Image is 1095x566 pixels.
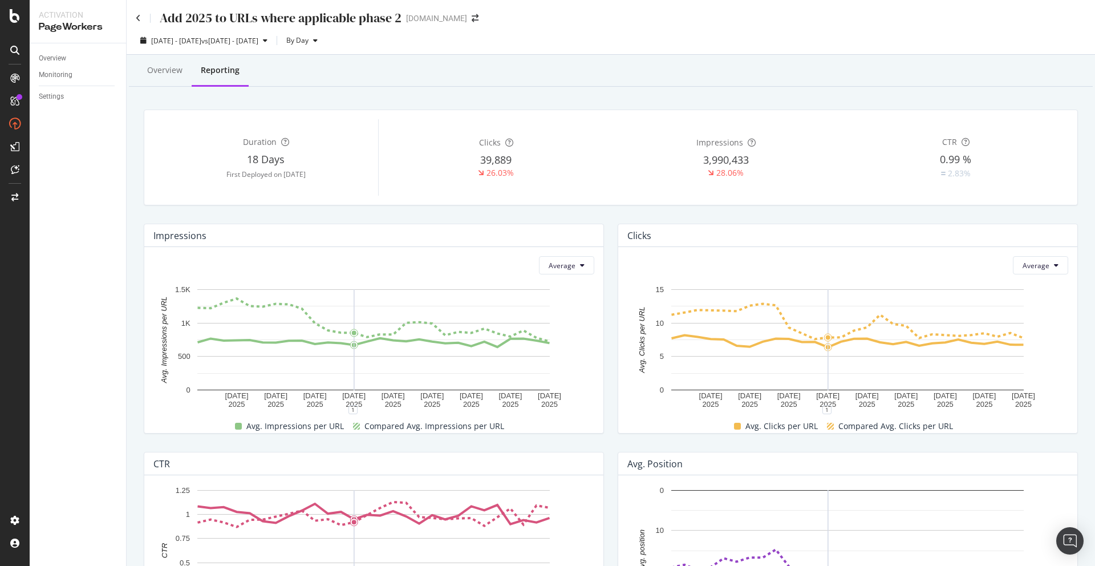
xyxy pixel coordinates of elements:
[201,64,240,76] div: Reporting
[264,391,287,400] text: [DATE]
[39,52,66,64] div: Overview
[307,401,323,409] text: 2025
[39,69,118,81] a: Monitoring
[660,386,664,394] text: 0
[656,527,664,535] text: 10
[479,137,501,148] span: Clicks
[243,136,277,147] span: Duration
[745,419,818,433] span: Avg. Clicks per URL
[1012,391,1035,400] text: [DATE]
[175,285,190,294] text: 1.5K
[153,230,206,241] div: Impressions
[136,31,272,50] button: [DATE] - [DATE]vs[DATE] - [DATE]
[1056,527,1084,555] div: Open Intercom Messenger
[838,419,953,433] span: Compared Avg. Clicks per URL
[541,401,558,409] text: 2025
[39,52,118,64] a: Overview
[1015,401,1032,409] text: 2025
[894,391,918,400] text: [DATE]
[940,152,971,166] span: 0.99 %
[976,401,992,409] text: 2025
[153,169,378,179] div: First Deployed on [DATE]
[153,284,594,410] svg: A chart.
[696,137,743,148] span: Impressions
[716,167,744,179] div: 28.06%
[937,401,954,409] text: 2025
[160,297,168,384] text: Avg. Impressions per URL
[660,486,664,495] text: 0
[472,14,478,22] div: arrow-right-arrow-left
[463,401,480,409] text: 2025
[703,401,719,409] text: 2025
[282,35,309,45] span: By Day
[267,401,284,409] text: 2025
[151,36,201,46] span: [DATE] - [DATE]
[934,391,957,400] text: [DATE]
[656,285,664,294] text: 15
[342,391,366,400] text: [DATE]
[181,319,190,328] text: 1K
[364,419,504,433] span: Compared Avg. Impressions per URL
[972,391,996,400] text: [DATE]
[627,284,1068,410] svg: A chart.
[948,168,971,179] div: 2.83%
[176,535,190,543] text: 0.75
[136,14,141,22] a: Click to go back
[816,391,839,400] text: [DATE]
[820,401,836,409] text: 2025
[538,391,561,400] text: [DATE]
[160,543,169,559] text: CTR
[656,319,664,328] text: 10
[480,153,512,167] span: 39,889
[942,136,957,147] span: CTR
[147,64,182,76] div: Overview
[420,391,444,400] text: [DATE]
[738,391,761,400] text: [DATE]
[660,353,664,361] text: 5
[229,401,245,409] text: 2025
[424,401,440,409] text: 2025
[346,401,362,409] text: 2025
[382,391,405,400] text: [DATE]
[627,230,651,241] div: Clicks
[549,261,575,270] span: Average
[201,36,258,46] span: vs [DATE] - [DATE]
[460,391,483,400] text: [DATE]
[247,152,285,166] span: 18 Days
[1013,256,1068,274] button: Average
[699,391,723,400] text: [DATE]
[539,256,594,274] button: Average
[39,91,64,103] div: Settings
[1023,261,1049,270] span: Average
[39,21,117,34] div: PageWorkers
[498,391,522,400] text: [DATE]
[859,401,875,409] text: 2025
[178,353,190,361] text: 500
[186,386,190,394] text: 0
[39,91,118,103] a: Settings
[225,391,249,400] text: [DATE]
[898,401,914,409] text: 2025
[741,401,758,409] text: 2025
[176,486,190,495] text: 1.25
[406,13,467,24] div: [DOMAIN_NAME]
[282,31,322,50] button: By Day
[246,419,344,433] span: Avg. Impressions per URL
[39,69,72,81] div: Monitoring
[153,458,170,470] div: CTR
[855,391,879,400] text: [DATE]
[186,511,190,519] text: 1
[781,401,797,409] text: 2025
[385,401,401,409] text: 2025
[486,167,514,179] div: 26.03%
[39,9,117,21] div: Activation
[777,391,801,400] text: [DATE]
[160,9,401,27] div: Add 2025 to URLs where applicable phase 2
[348,405,358,414] div: 1
[703,153,749,167] span: 3,990,433
[638,307,646,374] text: Avg. Clicks per URL
[822,405,832,414] div: 1
[502,401,518,409] text: 2025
